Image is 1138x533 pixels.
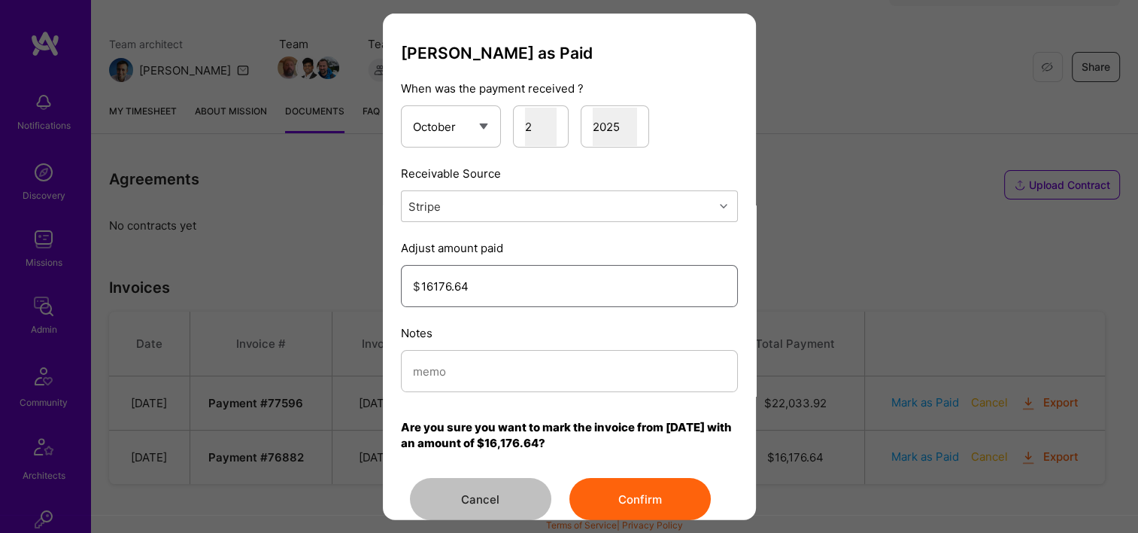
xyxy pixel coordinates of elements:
[401,166,738,181] p: Receivable Source
[413,352,726,390] input: memo
[383,14,756,520] div: modal
[410,478,551,520] button: Cancel
[401,44,738,62] h3: [PERSON_NAME] as Paid
[720,203,727,210] i: icon Chevron
[569,478,711,520] button: Confirm
[401,81,738,96] p: When was the payment received ?
[401,240,738,256] p: Adjust amount paid
[401,325,738,341] p: Notes
[413,278,421,294] div: $
[401,419,738,451] p: Are you sure you want to mark the invoice from [DATE] with an amount of $16,176.64?
[408,198,441,214] div: Stripe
